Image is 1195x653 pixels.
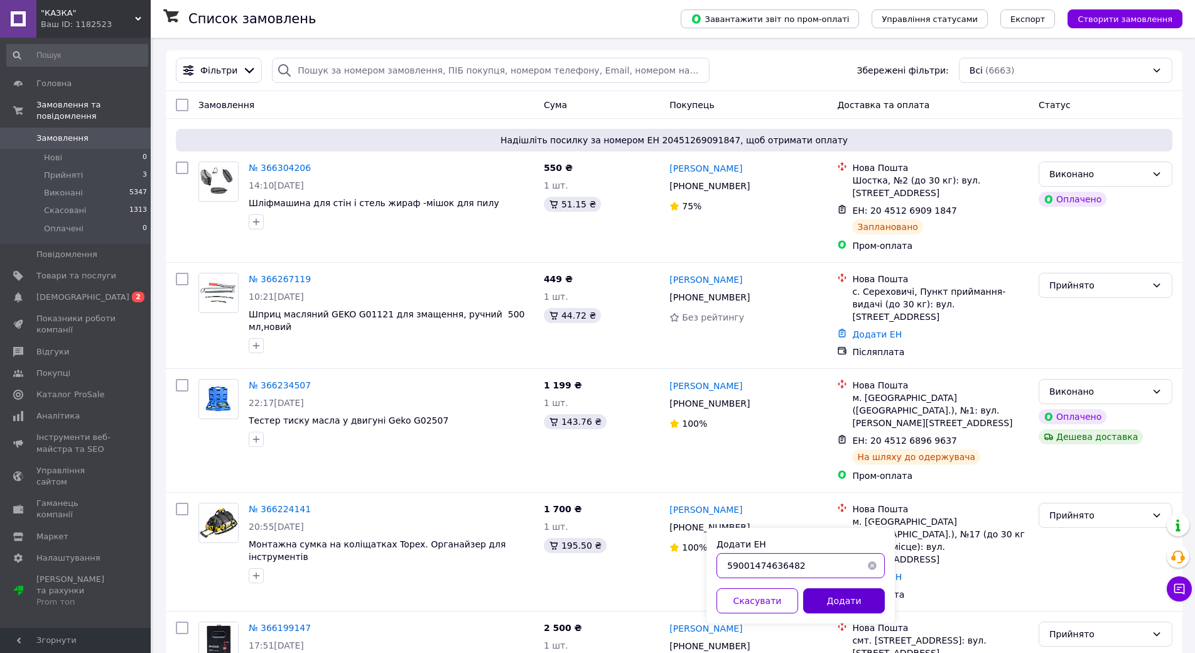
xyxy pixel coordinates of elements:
span: 1 700 ₴ [544,504,582,514]
input: Пошук за номером замовлення, ПІБ покупця, номером телефону, Email, номером накладної [272,58,709,83]
div: [PHONE_NUMBER] [667,395,752,412]
div: 143.76 ₴ [544,414,607,429]
input: Пошук [6,44,148,67]
span: 1 шт. [544,640,568,650]
span: 1 шт. [544,180,568,190]
a: № 366224141 [249,504,311,514]
div: На шляху до одержувача [852,449,980,464]
a: № 366304206 [249,163,311,173]
span: 0 [143,152,147,163]
div: Післяплата [852,346,1029,358]
a: [PERSON_NAME] [669,380,742,392]
label: Додати ЕН [716,539,766,549]
button: Завантажити звіт по пром-оплаті [681,9,859,28]
span: Налаштування [36,552,100,564]
a: № 366267119 [249,274,311,284]
div: Оплачено [1039,409,1106,424]
img: Фото товару [199,278,238,308]
span: [DEMOGRAPHIC_DATA] [36,292,129,303]
div: 51.15 ₴ [544,197,601,212]
h1: Список замовлень [188,11,316,26]
a: Фото товару [198,273,239,313]
span: Управління статусами [882,14,978,24]
div: Шостка, №2 (до 30 кг): вул. [STREET_ADDRESS] [852,174,1029,199]
span: Маркет [36,531,68,542]
span: Відгуки [36,346,69,358]
div: [PHONE_NUMBER] [667,288,752,306]
span: Cума [544,100,567,110]
div: Пром-оплата [852,239,1029,252]
span: 75% [682,201,701,211]
span: 550 ₴ [544,163,573,173]
span: Повідомлення [36,249,97,260]
span: Управління сайтом [36,465,116,488]
span: 1 199 ₴ [544,380,582,390]
span: Завантажити звіт по пром-оплаті [691,13,849,25]
span: Покупець [669,100,714,110]
div: с. Сереховичі, Пункт приймання-видачі (до 30 кг): вул. [STREET_ADDRESS] [852,285,1029,323]
div: Нова Пошта [852,622,1029,634]
span: Створити замовлення [1078,14,1172,24]
span: Оплачені [44,223,84,234]
span: [PERSON_NAME] та рахунки [36,574,116,608]
div: Прийнято [1049,508,1147,522]
a: [PERSON_NAME] [669,503,742,516]
div: Нова Пошта [852,503,1029,515]
div: Дешева доставка [1039,429,1143,444]
div: 195.50 ₴ [544,538,607,553]
div: [PHONE_NUMBER] [667,177,752,195]
span: ЕН: 20 4512 6896 9637 [852,436,957,446]
button: Додати [803,588,885,613]
span: 449 ₴ [544,274,573,284]
div: Післяплата [852,588,1029,601]
a: Створити замовлення [1055,13,1182,23]
span: 20:55[DATE] [249,522,304,532]
span: 1 шт. [544,292,568,302]
div: Оплачено [1039,192,1106,207]
a: Фото товару [198,162,239,202]
span: 1 шт. [544,522,568,532]
div: м. [GEOGRAPHIC_DATA] ([GEOGRAPHIC_DATA].), №17 (до 30 кг на одне місце): вул. [STREET_ADDRESS] [852,515,1029,566]
a: Додати ЕН [852,329,902,339]
span: 3 [143,170,147,181]
span: 1 шт. [544,398,568,408]
a: Монтажна сумка на коліщатках Topex. Органайзер для інструментів [249,539,506,562]
span: 100% [682,542,707,552]
span: Без рейтингу [682,312,744,322]
div: Виконано [1049,385,1147,398]
span: Покупці [36,368,70,379]
span: 14:10[DATE] [249,180,304,190]
span: 10:21[DATE] [249,292,304,302]
div: Прийнято [1049,627,1147,641]
button: Управління статусами [872,9,988,28]
a: Тестер тиску масла у двигуні Geko G02507 [249,415,448,425]
button: Створити замовлення [1068,9,1182,28]
img: Фото товару [199,508,238,538]
span: Доставка та оплата [837,100,929,110]
img: Фото товару [199,385,238,414]
span: 17:51[DATE] [249,640,304,650]
span: "КАЗКА" [41,8,135,19]
span: Каталог ProSale [36,389,104,400]
span: 2 [132,292,144,302]
span: Експорт [1010,14,1046,24]
span: 5347 [129,187,147,199]
span: Гаманець компанії [36,498,116,520]
div: Пром-оплата [852,469,1029,482]
span: Аналітика [36,410,80,422]
span: Показники роботи компанії [36,313,116,336]
span: Всі [970,64,983,77]
button: Експорт [1000,9,1056,28]
div: Заплановано [852,219,923,234]
span: Головна [36,78,72,89]
div: Prom топ [36,596,116,608]
a: № 366234507 [249,380,311,390]
button: Скасувати [716,588,798,613]
a: [PERSON_NAME] [669,622,742,635]
span: (6663) [985,65,1015,75]
a: Шприц масляний GEKO G01121 для змащення, ручний 500 мл,новий [249,309,524,332]
span: Фільтри [200,64,237,77]
a: Фото товару [198,503,239,543]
